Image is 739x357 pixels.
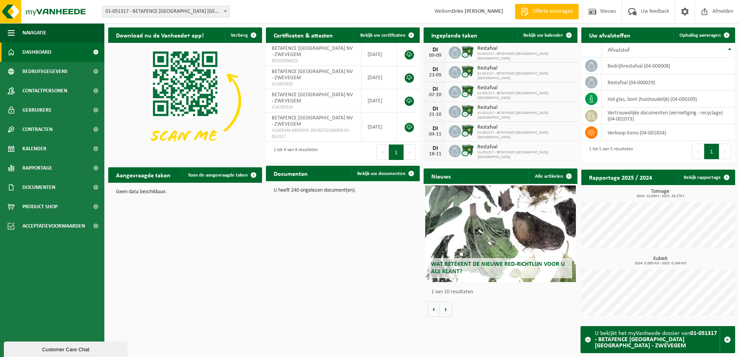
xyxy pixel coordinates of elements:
[272,46,353,58] span: BETAFENCE [GEOGRAPHIC_DATA] NV - ZWEVEGEM
[608,47,630,53] span: Afvalstof
[531,8,575,15] span: Offerte aanvragen
[272,69,353,81] span: BETAFENCE [GEOGRAPHIC_DATA] NV - ZWEVEGEM
[351,166,419,181] a: Bekijk uw documenten
[585,194,735,198] span: 2024: 14,650 t - 2025: 29,270 t
[523,33,563,38] span: Bekijk uw kalender
[425,185,576,282] a: Wat betekent de nieuwe RED-richtlijn voor u als klant?
[272,58,356,64] span: RED25004325
[427,106,443,112] div: DI
[461,85,474,98] img: WB-1100-CU
[477,46,574,52] span: Restafval
[272,92,353,104] span: BETAFENCE [GEOGRAPHIC_DATA] NV - ZWEVEGEM
[22,178,55,197] span: Documenten
[427,53,443,58] div: 09-09
[452,8,503,14] strong: Dries [PERSON_NAME]
[595,330,717,349] strong: 01-051317 - BETAFENCE [GEOGRAPHIC_DATA] [GEOGRAPHIC_DATA] - ZWEVEGEM
[188,173,248,178] span: Toon de aangevraagde taken
[424,168,458,184] h2: Nieuws
[477,150,574,160] span: 01-051317 - BETAFENCE [GEOGRAPHIC_DATA] [GEOGRAPHIC_DATA]
[22,158,52,178] span: Rapportage
[116,189,254,195] p: Geen data beschikbaar.
[272,127,356,140] span: VLAREMA-ARCHIVE-20130722160303-01-051317
[427,92,443,98] div: 07-10
[585,143,633,160] div: 1 tot 5 van 5 resultaten
[461,65,474,78] img: WB-1100-CU
[362,112,397,142] td: [DATE]
[427,66,443,73] div: DI
[231,33,248,38] span: Verberg
[270,144,318,161] div: 1 tot 4 van 4 resultaten
[585,256,735,265] h3: Kubiek
[477,52,574,61] span: 01-051317 - BETAFENCE [GEOGRAPHIC_DATA] [GEOGRAPHIC_DATA]
[22,62,68,81] span: Bedrijfsgegevens
[477,131,574,140] span: 01-051317 - BETAFENCE [GEOGRAPHIC_DATA] [GEOGRAPHIC_DATA]
[362,66,397,89] td: [DATE]
[357,171,405,176] span: Bekijk uw documenten
[515,4,579,19] a: Offerte aanvragen
[477,85,574,91] span: Restafval
[581,27,638,42] h2: Uw afvalstoffen
[517,27,577,43] a: Bekijk uw kalender
[266,166,315,181] h2: Documenten
[108,43,262,158] img: Download de VHEPlus App
[427,112,443,117] div: 21-10
[602,58,735,74] td: bedrijfsrestafval (04-000008)
[477,144,574,150] span: Restafval
[461,45,474,58] img: WB-1100-CU
[362,89,397,112] td: [DATE]
[22,23,46,42] span: Navigatie
[602,91,735,107] td: hol glas, bont (huishoudelijk) (04-000209)
[108,27,211,42] h2: Download nu de Vanheede+ app!
[427,47,443,53] div: DI
[585,189,735,198] h3: Tonnage
[404,144,416,160] button: Next
[673,27,734,43] a: Ophaling aanvragen
[719,144,731,159] button: Next
[427,86,443,92] div: DI
[461,124,474,137] img: WB-1100-CU
[22,42,51,62] span: Dashboard
[389,144,404,160] button: 1
[427,126,443,132] div: DI
[477,91,574,100] span: 01-051317 - BETAFENCE [GEOGRAPHIC_DATA] [GEOGRAPHIC_DATA]
[427,132,443,137] div: 04-11
[272,81,356,87] span: VLA901935
[431,261,565,275] span: Wat betekent de nieuwe RED-richtlijn voor u als klant?
[22,100,51,120] span: Gebruikers
[461,144,474,157] img: WB-1100-CU
[362,43,397,66] td: [DATE]
[427,301,440,317] button: Vorige
[225,27,261,43] button: Verberg
[22,197,58,216] span: Product Shop
[602,74,735,91] td: restafval (04-000029)
[272,104,356,110] span: VLA705329
[22,81,67,100] span: Contactpersonen
[360,33,405,38] span: Bekijk uw certificaten
[182,167,261,183] a: Toon de aangevraagde taken
[529,168,577,184] a: Alle artikelen
[274,188,412,193] p: U heeft 240 ongelezen document(en).
[272,115,353,127] span: BETAFENCE [GEOGRAPHIC_DATA] NV - ZWEVEGEM
[427,145,443,151] div: DI
[477,71,574,81] span: 01-051317 - BETAFENCE [GEOGRAPHIC_DATA] [GEOGRAPHIC_DATA]
[4,340,129,357] iframe: chat widget
[692,144,704,159] button: Previous
[595,326,720,353] div: U bekijkt het myVanheede dossier van
[376,144,389,160] button: Previous
[602,124,735,141] td: verkoop items (04-001834)
[477,124,574,131] span: Restafval
[427,151,443,157] div: 18-11
[581,170,660,185] h2: Rapportage 2025 / 2024
[102,6,230,17] span: 01-051317 - BETAFENCE BELGIUM NV - ZWEVEGEM
[266,27,341,42] h2: Certificaten & attesten
[477,65,574,71] span: Restafval
[22,139,46,158] span: Kalender
[22,120,53,139] span: Contracten
[704,144,719,159] button: 1
[678,170,734,185] a: Bekijk rapportage
[477,105,574,111] span: Restafval
[22,216,85,236] span: Acceptatievoorwaarden
[354,27,419,43] a: Bekijk uw certificaten
[108,167,178,182] h2: Aangevraagde taken
[427,73,443,78] div: 23-09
